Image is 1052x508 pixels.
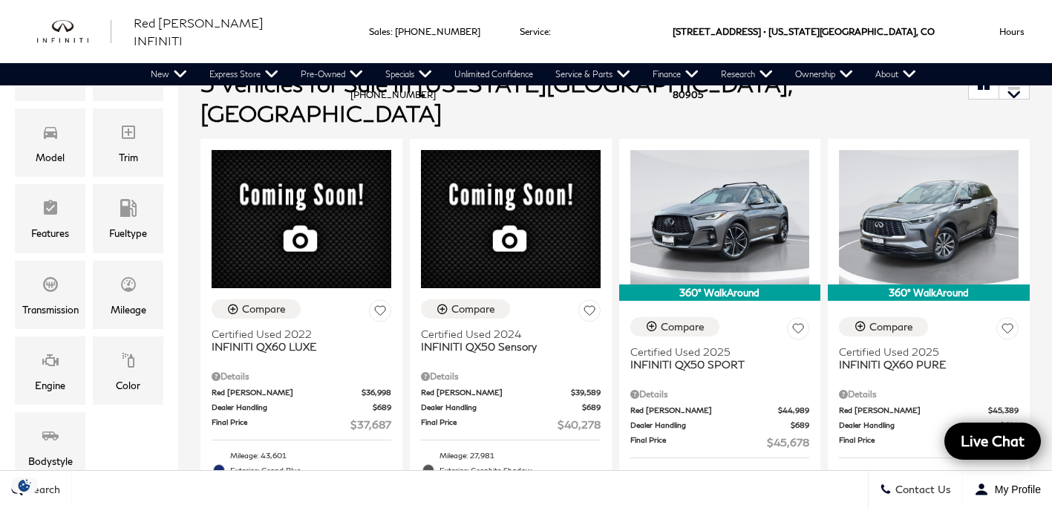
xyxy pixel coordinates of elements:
div: Engine [35,377,65,394]
a: Dealer Handling $689 [212,402,391,413]
span: Dealer Handling [421,402,582,413]
span: $689 [582,402,601,413]
span: $40,278 [558,417,601,432]
span: $689 [373,402,391,413]
span: : [391,26,393,37]
a: Certified Used 2025INFINITI QX50 SPORT [630,345,810,371]
span: Search [23,483,60,496]
div: Compare [451,302,495,316]
a: [PHONE_NUMBER] [395,26,480,37]
button: Compare Vehicle [421,299,510,319]
div: TransmissionTransmission [15,261,85,329]
span: Fueltype [120,195,137,225]
a: Live Chat [944,423,1041,460]
div: Bodystyle [28,453,73,469]
span: Red [PERSON_NAME] [421,387,571,398]
a: Red [PERSON_NAME] $36,998 [212,387,391,398]
span: Dealer Handling [630,420,791,431]
li: Mileage: 27,981 [421,448,601,463]
a: [STREET_ADDRESS] • [US_STATE][GEOGRAPHIC_DATA], CO 80905 [673,26,935,100]
a: Red [PERSON_NAME] $39,589 [421,387,601,398]
li: Mileage: 8,739 [630,466,810,481]
span: $45,389 [988,405,1019,416]
div: Pricing Details - INFINITI QX60 PURE [839,388,1019,401]
span: Exterior: Grand Blue [230,463,391,478]
span: Transmission [42,272,59,302]
span: Certified Used 2025 [839,345,1007,358]
span: Final Price [421,417,558,432]
span: $689 [791,420,809,431]
div: TrimTrim [93,108,163,177]
span: Dealer Handling [212,402,373,413]
a: Certified Used 2025INFINITI QX60 PURE [839,345,1019,371]
button: Compare Vehicle [212,299,301,319]
a: Research [710,63,784,85]
span: Bodystyle [42,423,59,453]
span: Final Price [212,417,350,432]
img: 2022 INFINITI QX60 LUXE [212,150,391,288]
img: 2024 INFINITI QX50 Sensory [421,150,601,288]
div: 360° WalkAround [619,284,821,301]
button: Compare Vehicle [839,317,928,336]
div: Mileage [111,302,146,318]
span: $44,989 [778,405,809,416]
a: Red [PERSON_NAME] $44,989 [630,405,810,416]
div: Pricing Details - INFINITI QX50 Sensory [421,370,601,383]
span: Red [PERSON_NAME] [212,387,362,398]
a: Dealer Handling $689 [421,402,601,413]
nav: Main Navigation [140,63,927,85]
button: Save Vehicle [787,317,809,345]
div: Features [31,225,69,241]
div: BodystyleBodystyle [15,412,85,481]
a: Final Price $45,678 [630,434,810,450]
a: Red [PERSON_NAME] INFINITI [134,14,313,50]
span: Final Price [630,434,768,450]
span: Engine [42,348,59,377]
div: Fueltype [109,225,147,241]
div: EngineEngine [15,336,85,405]
span: Model [42,120,59,149]
a: Specials [374,63,443,85]
div: Color [116,377,140,394]
span: 5 Vehicles for Sale in [US_STATE][GEOGRAPHIC_DATA], [GEOGRAPHIC_DATA] [200,70,791,126]
span: Features [42,195,59,225]
span: INFINITI QX50 SPORT [630,358,799,371]
div: Model [36,149,65,166]
button: Open user profile menu [963,471,1052,508]
span: My Profile [989,483,1041,495]
a: Service & Parts [544,63,641,85]
span: Dealer Handling [839,420,1000,431]
div: Trim [119,149,138,166]
a: New [140,63,198,85]
a: Pre-Owned [290,63,374,85]
a: Final Price $46,078 [839,434,1019,450]
span: : [549,26,551,37]
div: Compare [242,302,286,316]
img: INFINITI [37,20,111,44]
div: ModelModel [15,108,85,177]
span: Certified Used 2022 [212,328,380,340]
span: Sales [369,26,391,37]
a: infiniti [37,20,111,44]
span: INFINITI QX60 LUXE [212,340,380,353]
button: Compare Vehicle [630,317,719,336]
span: Service [520,26,549,37]
span: Exterior: Graphite Shadow [440,463,601,478]
div: MileageMileage [93,261,163,329]
div: FueltypeFueltype [93,184,163,253]
div: Transmission [22,302,79,318]
a: Dealer Handling $689 [630,420,810,431]
a: Red [PERSON_NAME] $45,389 [839,405,1019,416]
span: Contact Us [892,483,951,496]
a: Final Price $37,687 [212,417,391,432]
a: Ownership [784,63,864,85]
span: INFINITI QX60 PURE [839,358,1007,371]
a: About [864,63,927,85]
span: Red [PERSON_NAME] [839,405,988,416]
button: Save Vehicle [996,317,1019,345]
img: 2025 INFINITI QX50 SPORT [630,150,810,284]
li: Mileage: 5,634 [839,466,1019,481]
a: [PHONE_NUMBER] [350,89,436,100]
img: Opt-Out Icon [7,478,42,493]
span: $36,998 [362,387,391,398]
